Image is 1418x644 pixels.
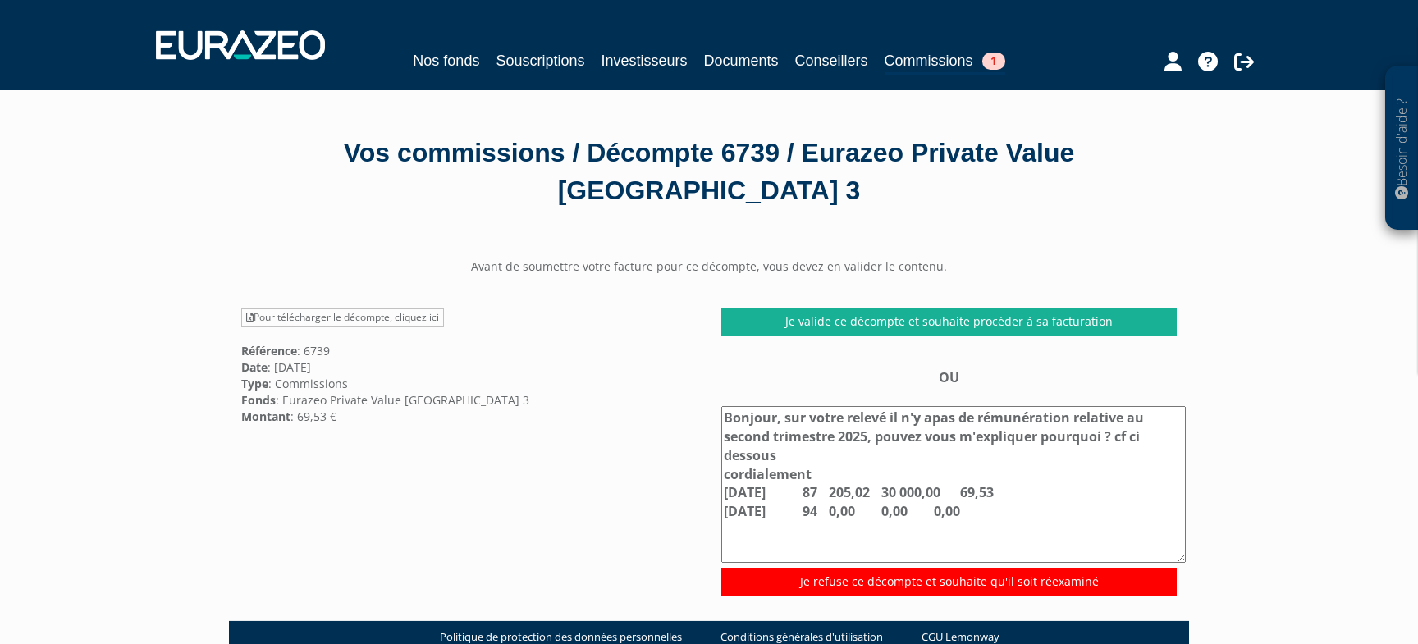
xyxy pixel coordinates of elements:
[241,308,444,327] a: Pour télécharger le décompte, cliquez ici
[241,409,290,424] strong: Montant
[601,49,687,72] a: Investisseurs
[1393,75,1411,222] p: Besoin d'aide ?
[241,376,268,391] strong: Type
[795,49,868,72] a: Conseillers
[885,49,1005,75] a: Commissions1
[496,49,584,72] a: Souscriptions
[241,392,276,408] strong: Fonds
[721,568,1177,596] input: Je refuse ce décompte et souhaite qu'il soit réexaminé
[156,30,325,60] img: 1732889491-logotype_eurazeo_blanc_rvb.png
[241,359,268,375] strong: Date
[241,135,1177,209] div: Vos commissions / Décompte 6739 / Eurazeo Private Value [GEOGRAPHIC_DATA] 3
[721,308,1177,336] a: Je valide ce décompte et souhaite procéder à sa facturation
[229,258,1189,275] center: Avant de soumettre votre facture pour ce décompte, vous devez en valider le contenu.
[229,308,709,424] div: : 6739 : [DATE] : Commissions : Eurazeo Private Value [GEOGRAPHIC_DATA] 3 : 69,53 €
[982,53,1005,70] span: 1
[704,49,779,72] a: Documents
[241,343,297,359] strong: Référence
[721,368,1177,596] div: OU
[413,49,479,72] a: Nos fonds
